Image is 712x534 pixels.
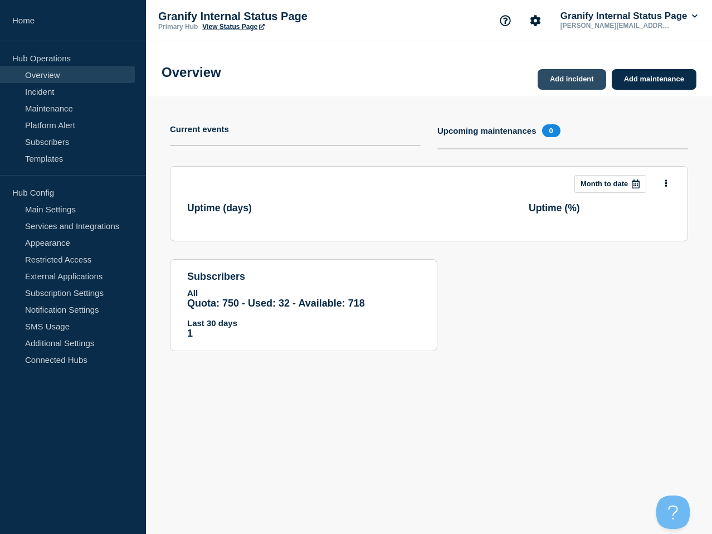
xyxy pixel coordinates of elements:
[158,10,381,23] p: Granify Internal Status Page
[187,202,252,214] h3: Uptime ( days )
[202,23,264,31] a: View Status Page
[558,11,700,22] button: Granify Internal Status Page
[558,22,674,30] p: [PERSON_NAME][EMAIL_ADDRESS][PERSON_NAME][DOMAIN_NAME]
[524,9,547,32] button: Account settings
[187,288,420,298] p: All
[612,69,696,90] a: Add maintenance
[574,175,646,193] button: Month to date
[581,179,628,188] p: Month to date
[538,69,606,90] a: Add incident
[187,318,420,328] p: Last 30 days
[494,9,517,32] button: Support
[656,496,690,529] iframe: Help Scout Beacon - Open
[187,271,420,283] h4: subscribers
[187,298,365,309] span: Quota: 750 - Used: 32 - Available: 718
[542,124,560,137] span: 0
[529,202,580,214] h3: Uptime ( % )
[158,23,198,31] p: Primary Hub
[170,124,229,134] h4: Current events
[437,126,537,135] h4: Upcoming maintenances
[187,328,420,339] p: 1
[162,65,221,80] h1: Overview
